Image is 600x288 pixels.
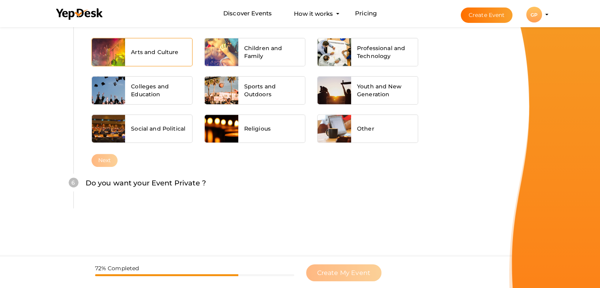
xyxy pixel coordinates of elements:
a: Discover Events [223,6,272,21]
button: How it works [292,6,335,21]
span: Professional and Technology [357,44,412,60]
span: Religious [244,125,271,133]
profile-pic: GP [526,12,542,18]
span: Colleges and Education [131,82,186,98]
span: Other [357,125,374,133]
span: Arts and Culture [131,48,178,56]
label: Do you want your Event Private ? [86,178,206,189]
button: Create Event [461,7,513,23]
button: Next [92,154,118,167]
a: Pricing [355,6,377,21]
label: 72% Completed [95,264,139,272]
span: Social and Political [131,125,185,133]
span: Youth and New Generation [357,82,412,98]
span: Children and Family [244,44,299,60]
div: GP [526,7,542,22]
div: 6 [69,178,79,187]
span: Create My Event [317,269,370,277]
button: GP [524,6,544,23]
button: Create My Event [306,264,381,281]
span: Sports and Outdoors [244,82,299,98]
